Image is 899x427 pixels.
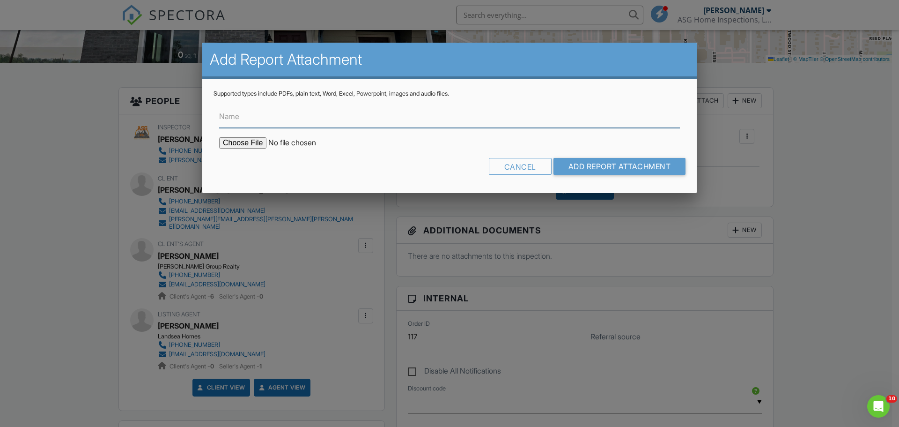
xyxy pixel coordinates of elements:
h2: Add Report Attachment [210,50,689,69]
span: 10 [886,395,897,403]
div: Supported types include PDFs, plain text, Word, Excel, Powerpoint, images and audio files. [214,90,685,97]
input: Add Report Attachment [553,158,686,175]
iframe: Intercom live chat [867,395,890,418]
label: Name [219,111,239,121]
div: Cancel [489,158,552,175]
